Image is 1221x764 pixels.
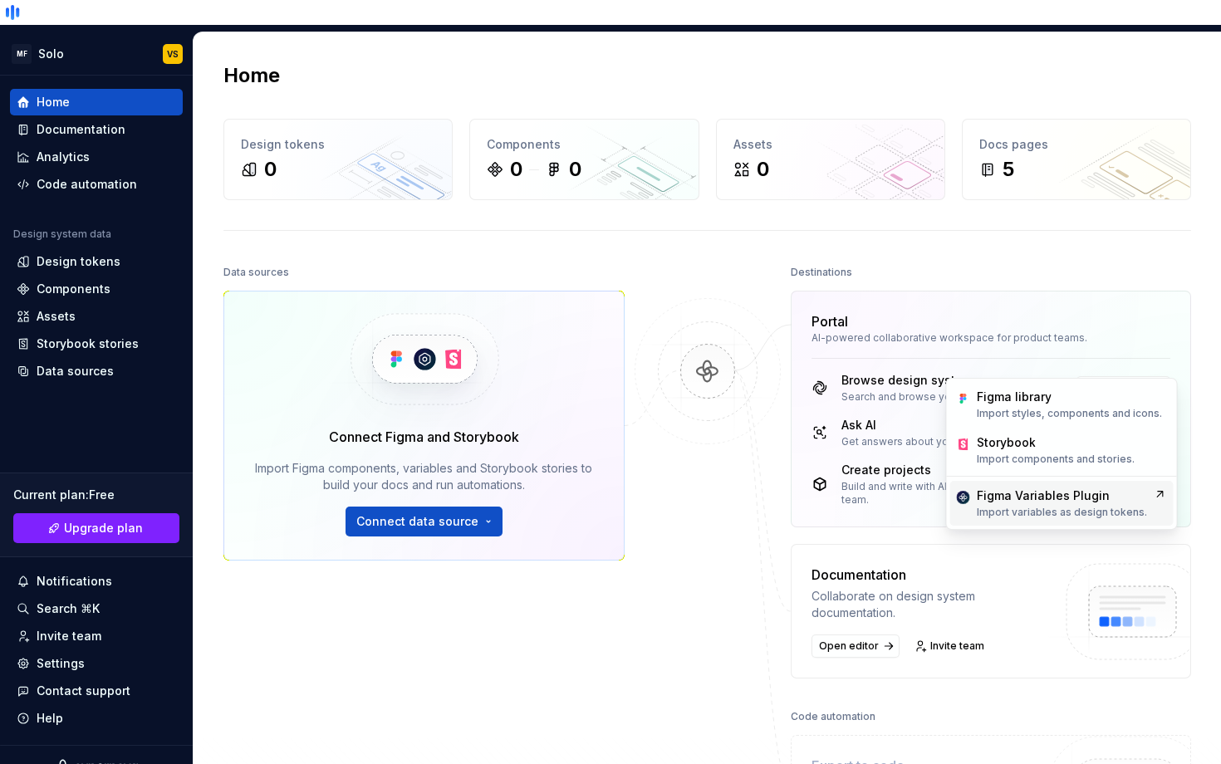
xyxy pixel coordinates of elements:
div: Design tokens [37,253,120,270]
button: Search ⌘K [10,595,183,622]
div: Import Figma components, variables and Storybook stories to build your docs and run automations. [248,460,601,493]
div: Solo [38,46,64,62]
div: Assets [733,136,928,153]
a: Settings [10,650,183,677]
div: Code automation [37,176,137,193]
div: 5 [1003,156,1014,183]
a: Code automation [10,171,183,198]
div: Create projects [841,462,1064,478]
div: Storybook [977,434,1036,451]
p: Import styles, components and icons. [977,407,1162,420]
div: Get answers about your design systems. [841,435,1042,448]
a: Assets [10,303,183,330]
div: Build and write with AI, together with your team. [841,480,1064,507]
div: Design tokens [241,136,435,153]
div: Browse design system [841,372,1038,389]
div: Collaborate on design system documentation. [812,588,1052,621]
a: Components00 [469,119,699,200]
button: Contact support [10,678,183,704]
button: Connect data source [346,507,503,536]
div: Ask AI [841,417,1042,433]
p: Import variables as design tokens. [977,506,1147,519]
a: Home [10,89,183,115]
a: Design tokens [10,248,183,275]
button: Upgrade plan [13,513,179,543]
div: 0 [569,156,581,183]
div: Documentation [812,565,1052,585]
div: Notifications [37,573,112,590]
a: Storybook stories [10,331,183,357]
div: Design system data [13,228,111,241]
span: Invite team [930,639,984,653]
div: Invite team [37,628,101,644]
div: Storybook stories [37,335,139,352]
a: Open editor [812,634,900,658]
button: MFSoloVS [3,36,189,71]
p: Import components and stories. [977,453,1135,466]
button: Notifications [10,568,183,595]
a: Invite team [910,634,992,658]
a: Assets0 [716,119,945,200]
div: Components [487,136,681,153]
div: Help [37,710,63,727]
div: Components [37,281,110,297]
div: Assets [37,308,76,325]
div: Figma Variables Plugin [977,487,1110,504]
div: 0 [510,156,522,183]
button: Help [10,705,183,732]
div: 0 [264,156,277,183]
a: Invite team [10,623,183,649]
h2: Home [223,62,280,89]
div: 0 [757,156,769,183]
div: Data sources [223,261,289,284]
div: Settings [37,655,85,672]
div: Code automation [791,705,875,728]
div: Data sources [37,363,114,380]
span: Connect data source [356,513,478,530]
div: Home [37,94,70,110]
div: Current plan : Free [13,487,179,503]
a: Documentation [10,116,183,143]
button: Connect data [1076,376,1170,399]
span: Open editor [819,639,879,653]
a: Docs pages5 [962,119,1191,200]
a: Data sources [10,358,183,384]
a: Analytics [10,144,183,170]
div: VS [167,47,179,61]
span: Upgrade plan [64,520,143,536]
div: Analytics [37,149,90,165]
div: Search ⌘K [37,600,100,617]
a: Components [10,276,183,302]
div: Destinations [791,261,852,284]
div: Contact support [37,683,130,699]
div: Docs pages [979,136,1174,153]
a: Design tokens0 [223,119,453,200]
div: Figma library [977,389,1052,405]
div: MF [12,44,32,64]
div: Portal [812,311,848,331]
div: Connect Figma and Storybook [329,427,519,447]
div: AI-powered collaborative workspace for product teams. [812,331,1171,345]
div: Search and browse your design system. [841,390,1038,404]
div: Documentation [37,121,125,138]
